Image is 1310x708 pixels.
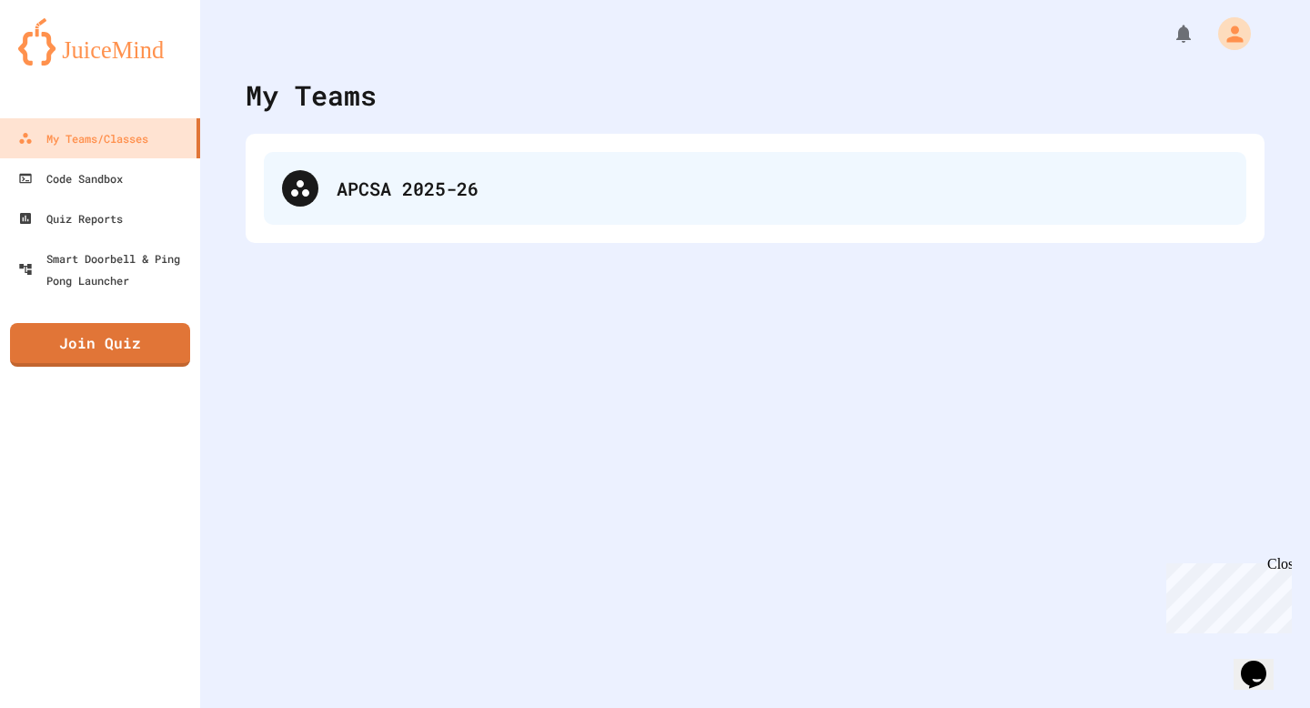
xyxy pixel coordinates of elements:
div: Chat with us now!Close [7,7,126,116]
img: logo-orange.svg [18,18,182,66]
div: Quiz Reports [18,207,123,229]
div: My Teams/Classes [18,127,148,149]
div: APCSA 2025-26 [264,152,1246,225]
div: Smart Doorbell & Ping Pong Launcher [18,248,193,291]
a: Join Quiz [10,323,190,367]
iframe: chat widget [1159,556,1292,633]
div: My Account [1199,13,1255,55]
div: Code Sandbox [18,167,123,189]
div: My Teams [246,75,377,116]
iframe: chat widget [1234,635,1292,690]
div: APCSA 2025-26 [337,175,1228,202]
div: My Notifications [1139,18,1199,49]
